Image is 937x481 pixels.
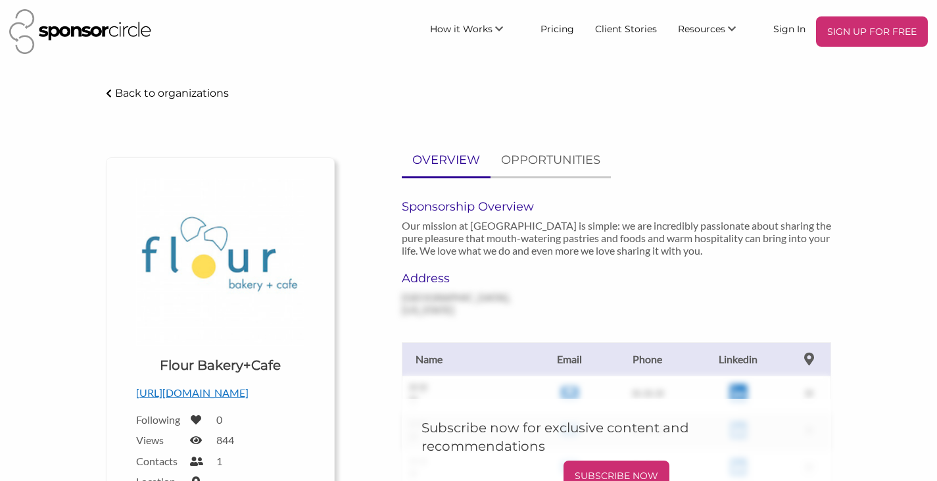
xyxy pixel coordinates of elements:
[216,413,222,426] label: 0
[402,199,831,214] h6: Sponsorship Overview
[421,418,811,455] h5: Subscribe now for exclusive content and recommendations
[136,413,182,426] label: Following
[136,178,304,346] img: Flour Bakery+Cafe Logo
[678,23,725,35] span: Resources
[136,384,304,401] p: [URL][DOMAIN_NAME]
[667,16,763,47] li: Resources
[9,9,151,54] img: Sponsor Circle Logo
[534,342,606,376] th: Email
[136,434,182,446] label: Views
[115,87,229,99] p: Back to organizations
[530,16,585,40] a: Pricing
[412,151,480,170] p: OVERVIEW
[821,22,923,41] p: SIGN UP FOR FREE
[501,151,600,170] p: OPPORTUNITIES
[136,455,182,467] label: Contacts
[690,342,787,376] th: Linkedin
[160,356,281,374] h1: Flour Bakery+Cafe
[402,342,534,376] th: Name
[402,219,831,257] p: Our mission at [GEOGRAPHIC_DATA] is simple: we are incredibly passionate about sharing the pure p...
[585,16,667,40] a: Client Stories
[763,16,816,40] a: Sign In
[420,16,530,47] li: How it Works
[216,455,222,467] label: 1
[402,271,532,286] h6: Address
[430,23,493,35] span: How it Works
[606,342,690,376] th: Phone
[216,434,234,446] label: 844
